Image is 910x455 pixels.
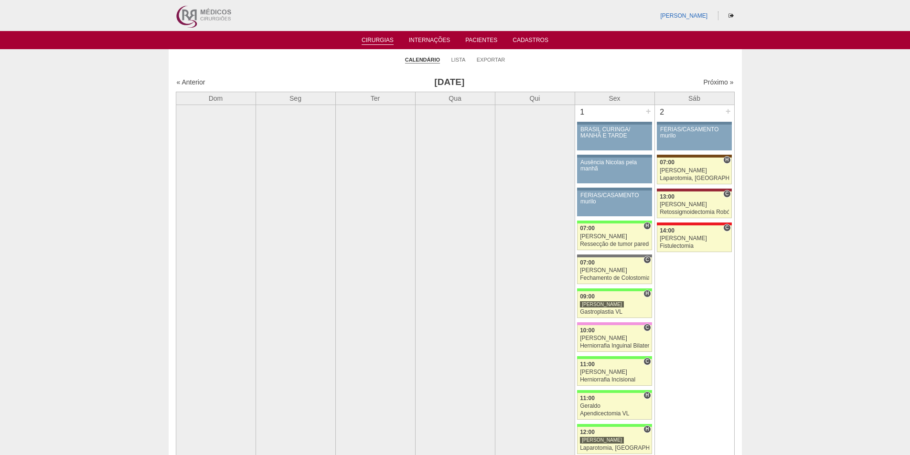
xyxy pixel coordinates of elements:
[577,359,652,386] a: C 11:00 [PERSON_NAME] Herniorrafia Incisional
[577,188,652,190] div: Key: Aviso
[643,290,651,297] span: Hospital
[657,225,731,252] a: C 14:00 [PERSON_NAME] Fistulectomia
[643,222,651,230] span: Hospital
[657,191,731,218] a: C 13:00 [PERSON_NAME] Retossigmoidectomia Robótica
[577,221,652,223] div: Key: Brasil
[577,190,652,216] a: FÉRIAS/CASAMENTO murilo
[577,427,652,454] a: H 12:00 [PERSON_NAME] Laparotomia, [GEOGRAPHIC_DATA], Drenagem, Bridas VL
[660,12,707,19] a: [PERSON_NAME]
[660,243,729,249] div: Fistulectomia
[643,392,651,399] span: Hospital
[577,291,652,318] a: H 09:00 [PERSON_NAME] Gastroplastia VL
[495,92,575,105] th: Qui
[256,92,335,105] th: Seg
[660,227,674,234] span: 14:00
[660,159,674,166] span: 07:00
[580,377,649,383] div: Herniorrafia Incisional
[580,327,595,334] span: 10:00
[723,190,730,198] span: Consultório
[409,37,450,46] a: Internações
[451,56,466,63] a: Lista
[655,105,670,119] div: 2
[577,254,652,257] div: Key: Santa Catarina
[657,155,731,158] div: Key: Santa Joana
[577,158,652,183] a: Ausência Nicolas pela manhã
[580,293,595,300] span: 09:00
[643,358,651,365] span: Consultório
[580,395,595,402] span: 11:00
[580,436,624,444] div: [PERSON_NAME]
[657,125,731,150] a: FÉRIAS/CASAMENTO murilo
[580,411,649,417] div: Apendicectomia VL
[660,127,728,139] div: FÉRIAS/CASAMENTO murilo
[580,233,649,240] div: [PERSON_NAME]
[723,156,730,164] span: Hospital
[660,209,729,215] div: Retossigmoidectomia Robótica
[580,127,649,139] div: BRASIL CURINGA/ MANHÃ E TARDE
[335,92,415,105] th: Ter
[577,393,652,420] a: H 11:00 Geraldo Apendicectomia VL
[657,189,731,191] div: Key: Sírio Libanês
[362,37,394,45] a: Cirurgias
[513,37,548,46] a: Cadastros
[176,92,256,105] th: Dom
[580,309,649,315] div: Gastroplastia VL
[580,241,649,247] div: Ressecção de tumor parede abdominal pélvica
[577,257,652,284] a: C 07:00 [PERSON_NAME] Fechamento de Colostomia ou Enterostomia
[644,105,653,117] div: +
[657,222,731,225] div: Key: Assunção
[643,256,651,264] span: Consultório
[580,159,649,172] div: Ausência Nicolas pela manhã
[415,92,495,105] th: Qua
[580,361,595,368] span: 11:00
[660,235,729,242] div: [PERSON_NAME]
[728,13,734,19] i: Sair
[405,56,440,63] a: Calendário
[465,37,497,46] a: Pacientes
[654,92,734,105] th: Sáb
[577,424,652,427] div: Key: Brasil
[580,192,649,205] div: FÉRIAS/CASAMENTO murilo
[657,122,731,125] div: Key: Aviso
[577,390,652,393] div: Key: Brasil
[577,223,652,250] a: H 07:00 [PERSON_NAME] Ressecção de tumor parede abdominal pélvica
[580,343,649,349] div: Herniorrafia Inguinal Bilateral
[580,225,595,232] span: 07:00
[577,325,652,352] a: C 10:00 [PERSON_NAME] Herniorrafia Inguinal Bilateral
[657,158,731,184] a: H 07:00 [PERSON_NAME] Laparotomia, [GEOGRAPHIC_DATA], Drenagem, Bridas
[643,324,651,331] span: Consultório
[577,356,652,359] div: Key: Brasil
[577,122,652,125] div: Key: Aviso
[575,105,590,119] div: 1
[724,105,732,117] div: +
[477,56,505,63] a: Exportar
[580,369,649,375] div: [PERSON_NAME]
[580,275,649,281] div: Fechamento de Colostomia ou Enterostomia
[580,335,649,341] div: [PERSON_NAME]
[660,168,729,174] div: [PERSON_NAME]
[643,425,651,433] span: Hospital
[580,445,649,451] div: Laparotomia, [GEOGRAPHIC_DATA], Drenagem, Bridas VL
[580,259,595,266] span: 07:00
[660,201,729,208] div: [PERSON_NAME]
[577,125,652,150] a: BRASIL CURINGA/ MANHÃ E TARDE
[580,267,649,274] div: [PERSON_NAME]
[703,78,733,86] a: Próximo »
[580,301,624,308] div: [PERSON_NAME]
[577,322,652,325] div: Key: Albert Einstein
[577,288,652,291] div: Key: Brasil
[660,193,674,200] span: 13:00
[577,155,652,158] div: Key: Aviso
[580,403,649,409] div: Geraldo
[177,78,205,86] a: « Anterior
[660,175,729,181] div: Laparotomia, [GEOGRAPHIC_DATA], Drenagem, Bridas
[580,429,595,435] span: 12:00
[575,92,654,105] th: Sex
[310,75,589,89] h3: [DATE]
[723,224,730,232] span: Consultório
